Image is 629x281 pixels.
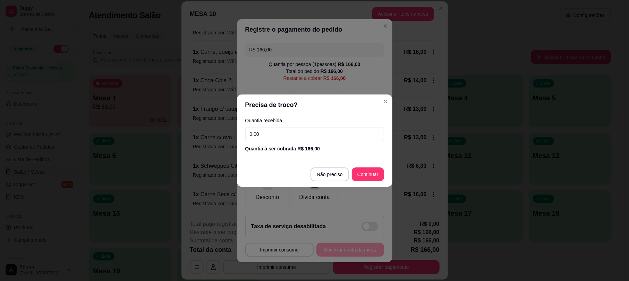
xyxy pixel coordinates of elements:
button: Close [380,96,391,107]
button: Continuar [352,167,384,181]
button: Não preciso [311,167,349,181]
header: Precisa de troco? [237,94,392,115]
label: Quantia recebida [245,118,384,123]
div: Quantia à ser cobrada R$ 166,00 [245,145,384,152]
